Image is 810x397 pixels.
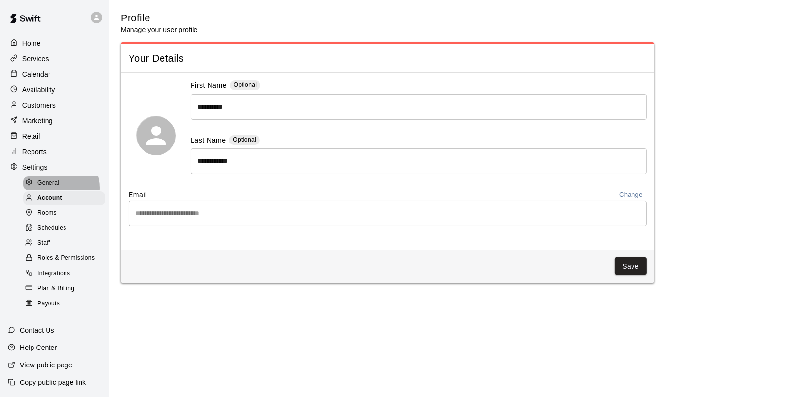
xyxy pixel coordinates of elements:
a: Services [8,51,101,66]
a: Staff [23,236,109,251]
a: Schedules [23,221,109,236]
span: Rooms [37,208,57,218]
span: Roles & Permissions [37,254,95,263]
div: General [23,176,105,190]
a: Payouts [23,296,109,311]
span: Optional [233,136,256,143]
label: First Name [191,80,227,92]
p: Home [22,38,41,48]
div: Staff [23,237,105,250]
a: Plan & Billing [23,281,109,296]
a: Reports [8,144,101,159]
p: Contact Us [20,325,54,335]
div: Rooms [23,206,105,220]
p: Services [22,54,49,64]
a: General [23,175,109,191]
a: Calendar [8,67,101,81]
a: Marketing [8,113,101,128]
div: Plan & Billing [23,282,105,296]
div: Account [23,191,105,205]
p: Customers [22,100,56,110]
div: Payouts [23,297,105,311]
p: Help Center [20,343,57,352]
a: Customers [8,98,101,112]
span: Account [37,193,62,203]
button: Change [616,190,647,201]
div: Integrations [23,267,105,281]
span: Optional [234,81,257,88]
span: Your Details [129,52,647,65]
p: Manage your user profile [121,25,197,34]
div: Roles & Permissions [23,252,105,265]
a: Home [8,36,101,50]
p: Settings [22,162,48,172]
p: Calendar [22,69,50,79]
button: Save [615,257,647,275]
span: Staff [37,238,50,248]
p: Retail [22,131,40,141]
span: General [37,178,60,188]
a: Retail [8,129,101,143]
p: Marketing [22,116,53,126]
p: Reports [22,147,47,157]
p: View public page [20,360,72,370]
span: Schedules [37,223,66,233]
a: Account [23,191,109,206]
span: Plan & Billing [37,284,74,294]
a: Availability [8,82,101,97]
p: Copy public page link [20,378,86,387]
span: Payouts [37,299,60,309]
span: Integrations [37,269,70,279]
a: Rooms [23,206,109,221]
a: Settings [8,160,101,175]
label: Last Name [191,135,226,146]
a: Roles & Permissions [23,251,109,266]
p: Availability [22,85,55,95]
h5: Profile [121,12,197,25]
a: Integrations [23,266,109,281]
label: Email [129,190,147,200]
div: Schedules [23,222,105,235]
